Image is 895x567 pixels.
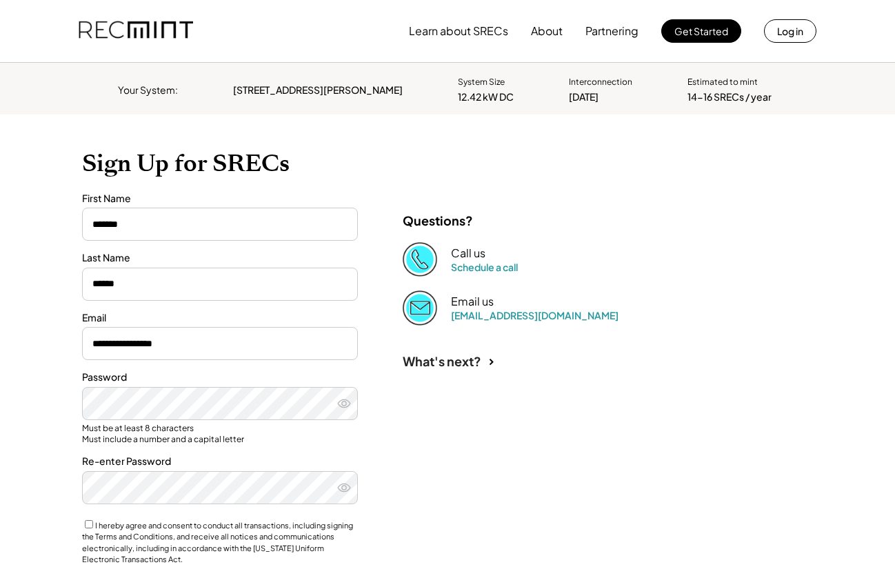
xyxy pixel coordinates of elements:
div: System Size [458,77,505,88]
div: Last Name [82,251,358,265]
div: Call us [451,246,485,261]
div: Must be at least 8 characters Must include a number and a capital letter [82,423,358,444]
div: [STREET_ADDRESS][PERSON_NAME] [233,83,403,97]
div: Re-enter Password [82,455,358,468]
div: 14-16 SRECs / year [687,90,772,104]
img: Phone%20copy%403x.png [403,242,437,277]
div: Estimated to mint [687,77,758,88]
button: Log in [764,19,816,43]
div: What's next? [403,353,481,369]
div: Email [82,311,358,325]
div: Email us [451,295,494,309]
a: Schedule a call [451,261,518,273]
button: Learn about SRECs [409,17,508,45]
a: [EMAIL_ADDRESS][DOMAIN_NAME] [451,309,619,321]
button: Get Started [661,19,741,43]
img: recmint-logotype%403x.png [79,8,193,54]
label: I hereby agree and consent to conduct all transactions, including signing the Terms and Condition... [82,521,353,564]
button: Partnering [585,17,638,45]
div: 12.42 kW DC [458,90,514,104]
div: First Name [82,192,358,206]
img: Email%202%403x.png [403,290,437,325]
h1: Sign Up for SRECs [82,149,813,178]
div: Questions? [403,212,473,228]
div: [DATE] [569,90,599,104]
div: Interconnection [569,77,632,88]
div: Password [82,370,358,384]
div: Your System: [118,83,178,97]
button: About [531,17,563,45]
